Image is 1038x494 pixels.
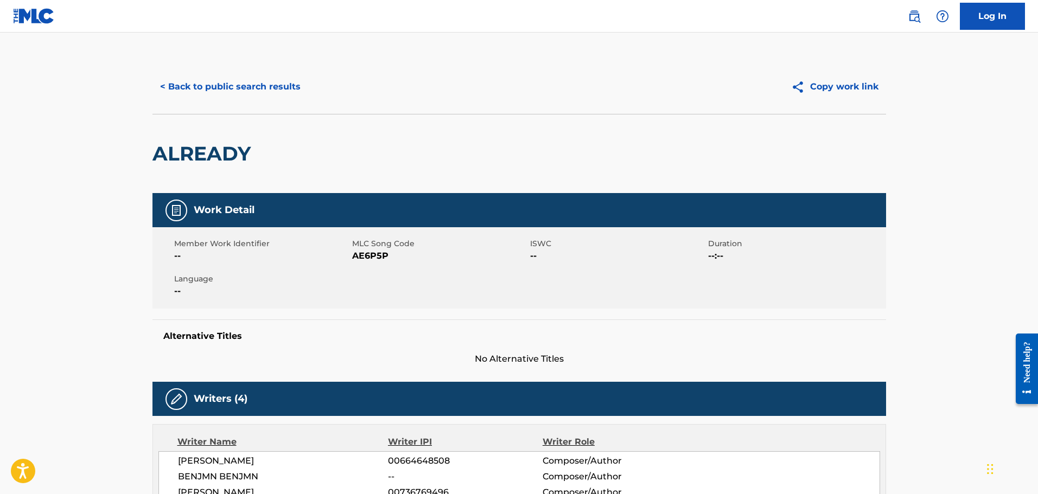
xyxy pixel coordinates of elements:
[177,435,389,448] div: Writer Name
[388,470,542,483] span: --
[163,331,875,342] h5: Alternative Titles
[174,273,349,285] span: Language
[530,238,705,249] span: ISWC
[388,435,543,448] div: Writer IPI
[174,285,349,298] span: --
[903,5,925,27] a: Public Search
[543,470,683,483] span: Composer/Author
[932,5,953,27] div: Help
[543,435,683,448] div: Writer Role
[987,453,994,485] div: Drag
[1008,325,1038,412] iframe: Resource Center
[152,352,886,365] span: No Alternative Titles
[908,10,921,23] img: search
[784,73,886,100] button: Copy work link
[152,73,308,100] button: < Back to public search results
[170,204,183,217] img: Work Detail
[708,238,883,249] span: Duration
[152,142,256,166] h2: ALREADY
[178,470,389,483] span: BENJMN BENJMN
[170,393,183,406] img: Writers
[530,249,705,262] span: --
[791,80,810,94] img: Copy work link
[984,442,1038,494] iframe: Chat Widget
[194,204,254,216] h5: Work Detail
[708,249,883,262] span: --:--
[13,8,55,24] img: MLC Logo
[352,238,527,249] span: MLC Song Code
[936,10,949,23] img: help
[543,454,683,467] span: Composer/Author
[960,3,1025,30] a: Log In
[178,454,389,467] span: [PERSON_NAME]
[388,454,542,467] span: 00664648508
[352,249,527,262] span: AE6P5P
[194,393,247,405] h5: Writers (4)
[174,249,349,262] span: --
[174,238,349,249] span: Member Work Identifier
